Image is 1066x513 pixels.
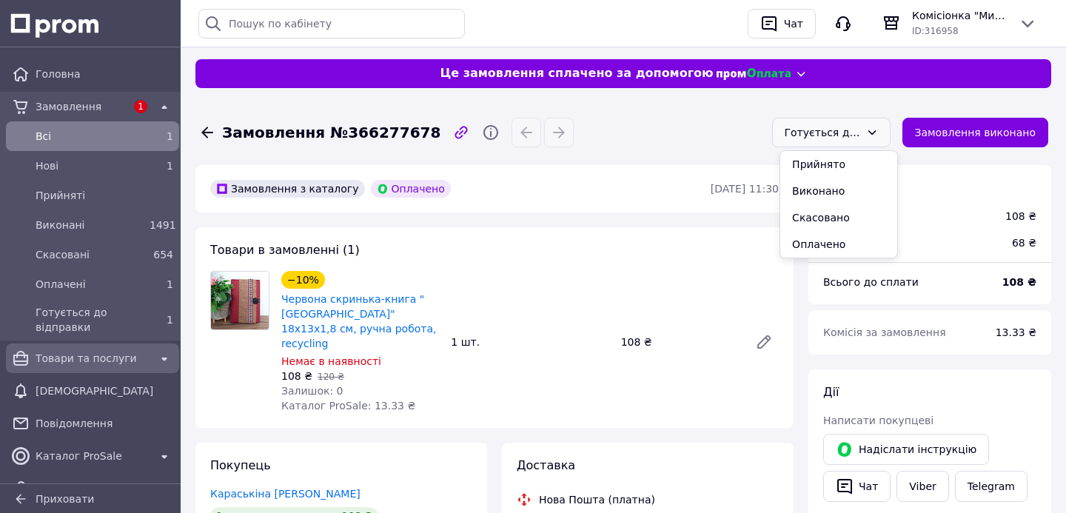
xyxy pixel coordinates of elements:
[134,100,147,113] span: 1
[912,26,959,36] span: ID: 316958
[150,219,176,231] span: 1491
[281,293,437,349] a: Червона скринька-книга "[GEOGRAPHIC_DATA]" 18х13х1,8 см, ручна робота, recycling
[902,118,1049,147] button: Замовлення виконано
[896,471,948,502] a: Viber
[167,278,173,290] span: 1
[36,277,144,292] span: Оплачені
[749,327,779,357] a: Редагувати
[36,383,173,398] span: [DEMOGRAPHIC_DATA]
[823,415,933,426] span: Написати покупцеві
[748,9,816,38] button: Чат
[36,351,150,366] span: Товари та послуги
[781,13,806,35] div: Чат
[36,247,144,262] span: Скасовані
[780,151,897,178] li: Прийнято
[167,314,173,326] span: 1
[222,122,440,144] span: Замовлення №366277678
[36,305,144,335] span: Готується до відправки
[517,458,575,472] span: Доставка
[281,271,325,289] div: −10%
[823,276,919,288] span: Всього до сплати
[36,99,126,114] span: Замовлення
[36,158,144,173] span: Нові
[36,493,94,505] span: Приховати
[445,332,614,352] div: 1 шт.
[823,434,989,465] button: Надіслати інструкцію
[535,492,659,507] div: Нова Пошта (платна)
[780,178,897,204] li: Виконано
[318,372,344,382] span: 120 ₴
[36,188,173,203] span: Прийняті
[210,458,271,472] span: Покупець
[1002,276,1036,288] b: 108 ₴
[281,355,381,367] span: Немає в наявності
[36,416,173,431] span: Повідомлення
[912,8,1007,23] span: Комісіонка "Мишенятко" - нові речі, сток, б/у
[210,180,365,198] div: Замовлення з каталогу
[36,481,173,496] span: Покупці
[167,160,173,172] span: 1
[780,231,897,258] li: Оплачено
[281,370,312,382] span: 108 ₴
[210,243,360,257] span: Товари в замовленні (1)
[153,249,173,261] span: 654
[198,9,465,38] input: Пошук по кабінету
[36,129,144,144] span: Всi
[711,183,779,195] time: [DATE] 11:30
[167,130,173,142] span: 1
[1005,209,1036,224] div: 108 ₴
[371,180,451,198] div: Оплачено
[785,124,860,141] div: Готується до відправки
[281,400,415,412] span: Каталог ProSale: 13.33 ₴
[440,65,713,82] span: Це замовлення сплачено за допомогою
[211,272,269,329] img: Червона скринька-книга "Вишиванка" 18х13х1,8 см, ручна робота, recycling
[996,326,1036,338] span: 13.33 ₴
[36,218,144,232] span: Виконані
[1003,227,1045,259] div: 68 ₴
[823,326,946,338] span: Комісія за замовлення
[780,204,897,231] li: Скасовано
[36,67,173,81] span: Головна
[210,488,361,500] a: Караськіна [PERSON_NAME]
[823,385,839,399] span: Дії
[615,332,743,352] div: 108 ₴
[36,449,150,463] span: Каталог ProSale
[281,385,343,397] span: Залишок: 0
[955,471,1028,502] a: Telegram
[823,471,891,502] button: Чат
